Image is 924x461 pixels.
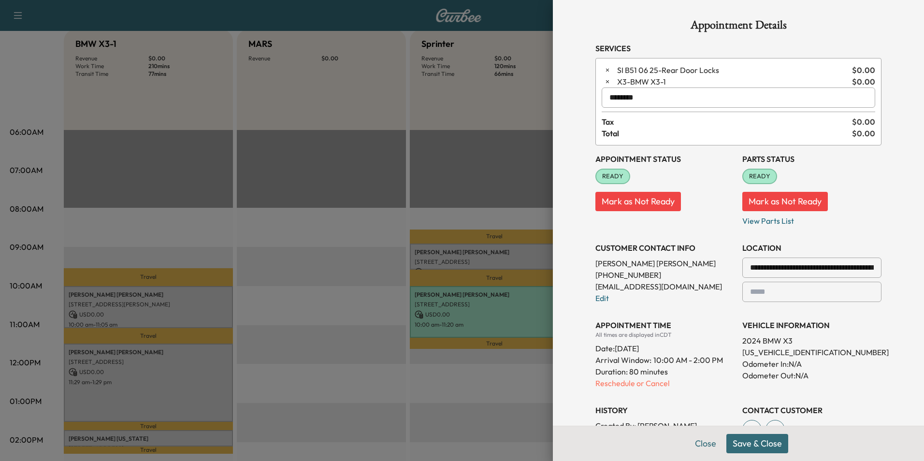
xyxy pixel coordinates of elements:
[852,76,875,87] span: $ 0.00
[595,269,735,281] p: [PHONE_NUMBER]
[595,420,735,432] p: Created By : [PERSON_NAME]
[852,116,875,128] span: $ 0.00
[595,319,735,331] h3: APPOINTMENT TIME
[617,76,848,87] span: BMW X3-1
[595,404,735,416] h3: History
[742,153,881,165] h3: Parts Status
[742,211,881,227] p: View Parts List
[742,335,881,346] p: 2024 BMW X3
[595,354,735,366] p: Arrival Window:
[742,370,881,381] p: Odometer Out: N/A
[595,377,735,389] p: Reschedule or Cancel
[852,64,875,76] span: $ 0.00
[742,192,828,211] button: Mark as Not Ready
[595,293,609,303] a: Edit
[602,128,852,139] span: Total
[595,366,735,377] p: Duration: 80 minutes
[743,172,776,181] span: READY
[596,172,629,181] span: READY
[742,346,881,358] p: [US_VEHICLE_IDENTIFICATION_NUMBER]
[742,242,881,254] h3: LOCATION
[595,331,735,339] div: All times are displayed in CDT
[595,43,881,54] h3: Services
[595,242,735,254] h3: CUSTOMER CONTACT INFO
[617,64,848,76] span: Rear Door Locks
[595,281,735,292] p: [EMAIL_ADDRESS][DOMAIN_NAME]
[689,434,722,453] button: Close
[595,153,735,165] h3: Appointment Status
[602,116,852,128] span: Tax
[595,339,735,354] div: Date: [DATE]
[595,258,735,269] p: [PERSON_NAME] [PERSON_NAME]
[595,19,881,35] h1: Appointment Details
[653,354,723,366] span: 10:00 AM - 2:00 PM
[742,358,881,370] p: Odometer In: N/A
[595,192,681,211] button: Mark as Not Ready
[852,128,875,139] span: $ 0.00
[726,434,788,453] button: Save & Close
[742,404,881,416] h3: CONTACT CUSTOMER
[742,319,881,331] h3: VEHICLE INFORMATION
